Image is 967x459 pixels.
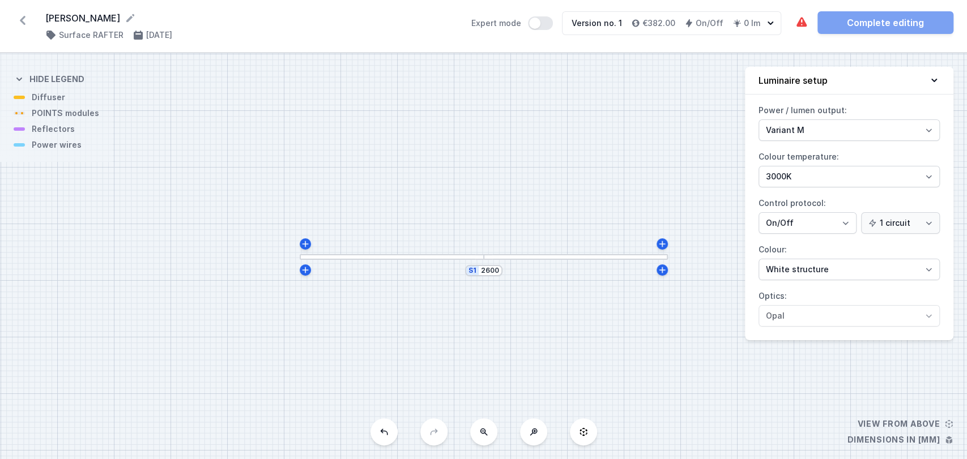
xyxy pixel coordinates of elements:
[481,266,499,275] input: Dimension [mm]
[759,119,940,141] select: Power / lumen output:
[572,18,622,29] div: Version no. 1
[759,101,940,141] label: Power / lumen output:
[471,16,553,30] label: Expert mode
[45,11,458,25] form: [PERSON_NAME]
[759,212,857,234] select: Control protocol:
[759,259,940,280] select: Colour:
[562,11,781,35] button: Version no. 1€382.00On/Off0 lm
[59,29,123,41] h4: Surface RAFTER
[528,16,553,30] button: Expert mode
[744,18,760,29] h4: 0 lm
[29,74,84,85] h4: Hide legend
[745,67,953,95] button: Luminaire setup
[14,65,84,92] button: Hide legend
[759,305,940,327] select: Optics:
[125,12,136,24] button: Rename project
[642,18,675,29] h4: €382.00
[696,18,723,29] h4: On/Off
[759,148,940,187] label: Colour temperature:
[759,194,940,234] label: Control protocol:
[861,212,940,234] select: Control protocol:
[759,241,940,280] label: Colour:
[759,287,940,327] label: Optics:
[759,74,828,87] h4: Luminaire setup
[146,29,172,41] h4: [DATE]
[759,166,940,187] select: Colour temperature:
